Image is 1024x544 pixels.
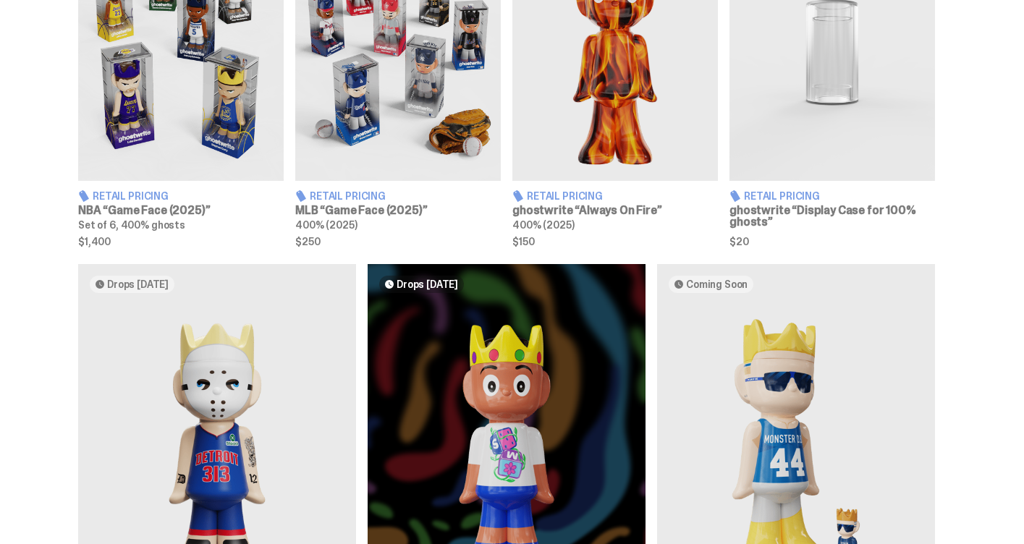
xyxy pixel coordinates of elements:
span: Drops [DATE] [107,279,169,290]
span: Set of 6, 400% ghosts [78,218,185,231]
span: Retail Pricing [744,191,820,201]
span: Retail Pricing [527,191,603,201]
span: $1,400 [78,237,284,247]
span: Coming Soon [686,279,748,290]
span: 400% (2025) [295,218,357,231]
span: $150 [512,237,718,247]
h3: MLB “Game Face (2025)” [295,205,501,216]
h3: ghostwrite “Display Case for 100% ghosts” [729,205,935,228]
span: $20 [729,237,935,247]
span: $250 [295,237,501,247]
span: Retail Pricing [93,191,169,201]
span: 400% (2025) [512,218,574,231]
h3: ghostwrite “Always On Fire” [512,205,718,216]
h3: NBA “Game Face (2025)” [78,205,284,216]
span: Retail Pricing [310,191,386,201]
span: Drops [DATE] [397,279,458,290]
